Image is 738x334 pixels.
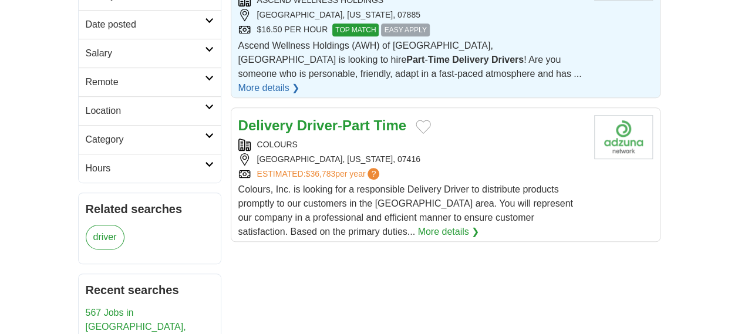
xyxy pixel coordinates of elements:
a: Salary [79,39,221,68]
a: Remote [79,68,221,96]
h2: Location [86,104,205,118]
h2: Salary [86,46,205,60]
strong: Time [373,117,406,133]
span: $36,783 [305,169,335,178]
a: driver [86,225,124,249]
a: More details ❯ [238,81,300,95]
span: Colours, Inc. is looking for a responsible Delivery Driver to distribute products promptly to our... [238,184,573,237]
div: $16.50 PER HOUR [238,23,585,36]
span: ? [368,168,379,180]
h2: Category [86,133,205,147]
h2: Hours [86,161,205,176]
h2: Related searches [86,200,214,218]
a: ESTIMATED:$36,783per year? [257,168,382,180]
strong: Time [428,55,450,65]
strong: Part [406,55,424,65]
img: Company logo [594,115,653,159]
strong: Driver [297,117,338,133]
a: Delivery Driver-Part Time [238,117,406,133]
h2: Remote [86,75,205,89]
a: Category [79,125,221,154]
a: More details ❯ [417,225,479,239]
span: EASY APPLY [381,23,429,36]
div: [GEOGRAPHIC_DATA], [US_STATE], 07885 [238,9,585,21]
span: Ascend Wellness Holdings (AWH) of [GEOGRAPHIC_DATA], [GEOGRAPHIC_DATA] is looking to hire - ! Are... [238,41,582,79]
div: COLOURS [238,139,585,151]
button: Add to favorite jobs [416,120,431,134]
a: Date posted [79,10,221,39]
a: Hours [79,154,221,183]
strong: Delivery [452,55,488,65]
strong: Drivers [491,55,524,65]
a: Location [79,96,221,125]
h2: Recent searches [86,281,214,299]
h2: Date posted [86,18,205,32]
strong: Part [342,117,370,133]
span: TOP MATCH [332,23,379,36]
div: [GEOGRAPHIC_DATA], [US_STATE], 07416 [238,153,585,166]
strong: Delivery [238,117,293,133]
